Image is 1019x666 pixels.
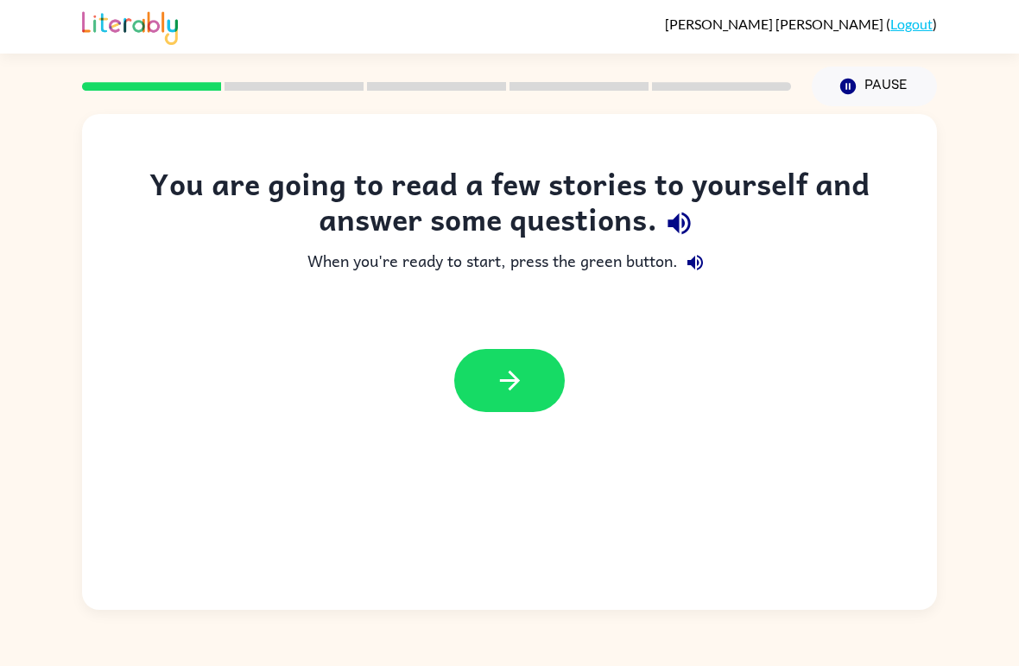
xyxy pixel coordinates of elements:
button: Pause [812,67,937,106]
a: Logout [890,16,933,32]
span: [PERSON_NAME] [PERSON_NAME] [665,16,886,32]
div: You are going to read a few stories to yourself and answer some questions. [117,166,902,245]
div: When you're ready to start, press the green button. [117,245,902,280]
div: ( ) [665,16,937,32]
img: Literably [82,7,178,45]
